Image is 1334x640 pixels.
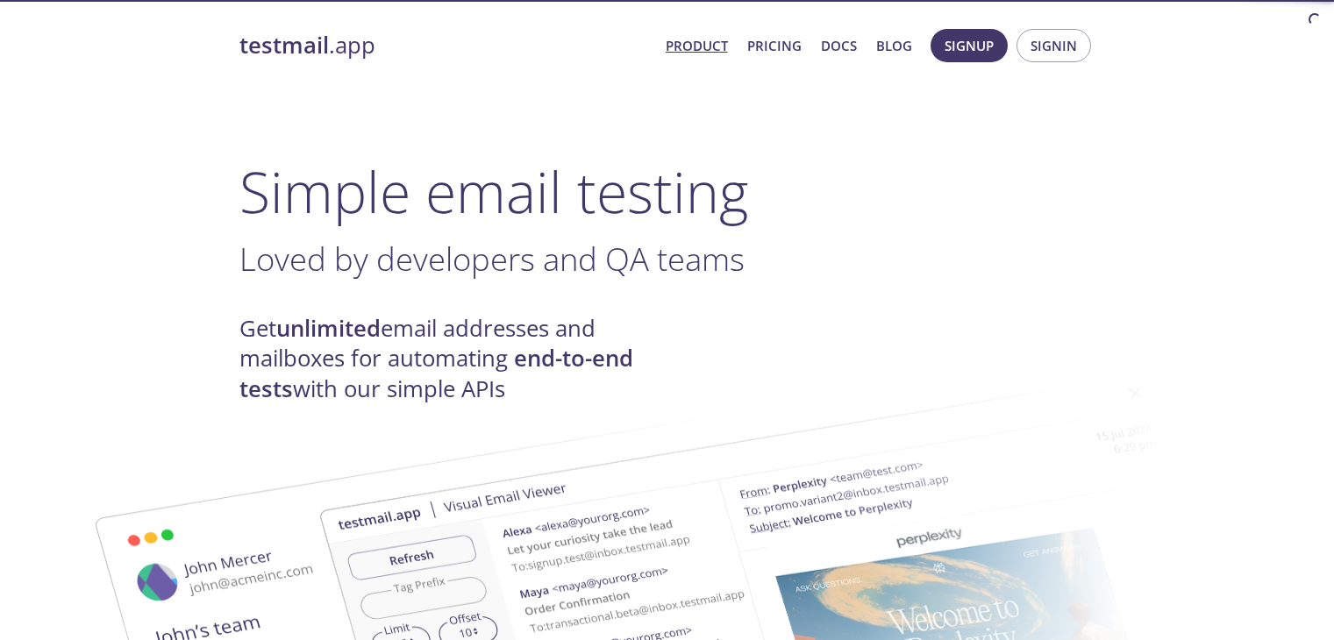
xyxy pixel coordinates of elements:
a: testmail.app [239,31,652,60]
button: Signin [1017,29,1091,62]
strong: unlimited [276,313,381,344]
strong: testmail [239,30,329,60]
a: Docs [821,34,857,57]
span: Signin [1031,34,1077,57]
h4: Get email addresses and mailboxes for automating with our simple APIs [239,314,667,404]
a: Blog [876,34,912,57]
button: Signup [931,29,1008,62]
span: Loved by developers and QA teams [239,237,745,281]
strong: end-to-end tests [239,343,633,403]
a: Pricing [747,34,802,57]
a: Product [666,34,728,57]
span: Signup [945,34,994,57]
h1: Simple email testing [239,158,1095,225]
